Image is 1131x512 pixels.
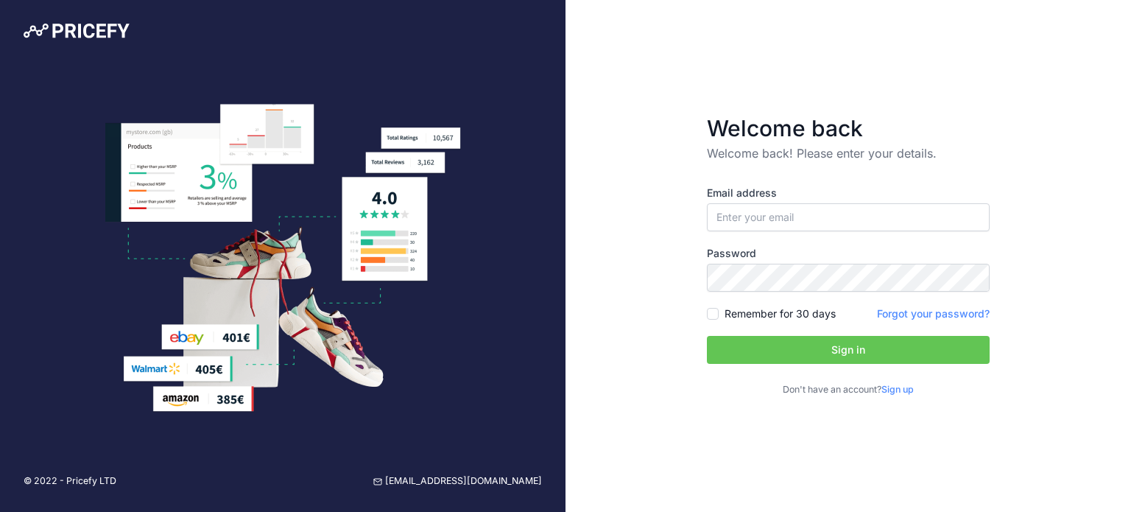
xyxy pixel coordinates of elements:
[707,115,990,141] h3: Welcome back
[881,384,914,395] a: Sign up
[707,246,990,261] label: Password
[707,186,990,200] label: Email address
[707,144,990,162] p: Welcome back! Please enter your details.
[877,307,990,320] a: Forgot your password?
[707,336,990,364] button: Sign in
[373,474,542,488] a: [EMAIL_ADDRESS][DOMAIN_NAME]
[707,203,990,231] input: Enter your email
[24,24,130,38] img: Pricefy
[725,306,836,321] label: Remember for 30 days
[24,474,116,488] p: © 2022 - Pricefy LTD
[707,383,990,397] p: Don't have an account?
